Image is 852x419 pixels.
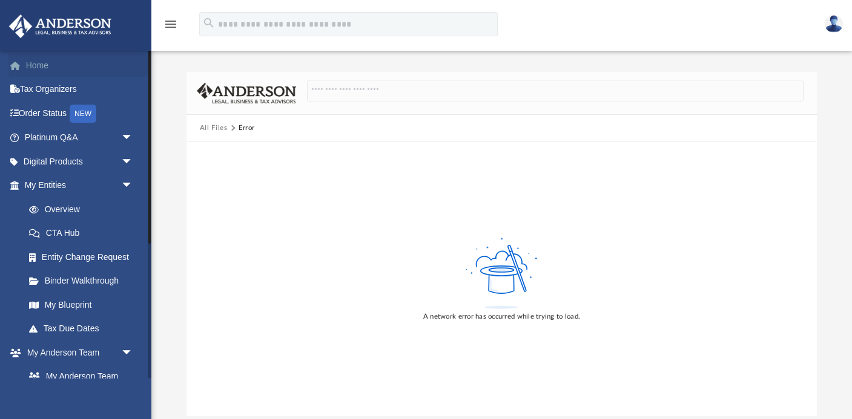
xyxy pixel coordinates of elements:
[163,17,178,31] i: menu
[8,149,151,174] a: Digital Productsarrow_drop_down
[163,23,178,31] a: menu
[17,197,151,221] a: Overview
[423,311,580,322] div: A network error has occurred while trying to load.
[825,15,843,33] img: User Pic
[121,149,145,174] span: arrow_drop_down
[8,101,151,126] a: Order StatusNEW
[5,15,115,38] img: Anderson Advisors Platinum Portal
[17,221,151,245] a: CTA Hub
[307,80,804,103] input: Search files and folders
[8,77,151,102] a: Tax Organizers
[239,123,254,134] div: Error
[17,293,145,317] a: My Blueprint
[202,16,216,30] i: search
[17,245,151,269] a: Entity Change Request
[121,174,145,198] span: arrow_drop_down
[8,174,151,198] a: My Entitiesarrow_drop_down
[8,340,145,365] a: My Anderson Teamarrow_drop_down
[17,269,151,293] a: Binder Walkthrough
[17,317,151,341] a: Tax Due Dates
[121,340,145,365] span: arrow_drop_down
[17,365,139,389] a: My Anderson Team
[121,126,145,151] span: arrow_drop_down
[8,126,151,150] a: Platinum Q&Aarrow_drop_down
[70,105,96,123] div: NEW
[8,53,151,77] a: Home
[200,123,228,134] button: All Files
